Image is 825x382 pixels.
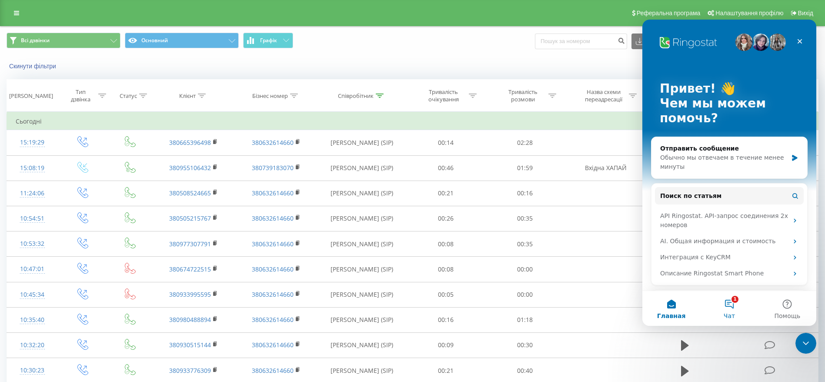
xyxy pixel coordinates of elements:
span: Всі дзвінки [21,37,50,44]
iframe: Intercom live chat [642,20,816,326]
a: 380632614660 [252,189,294,197]
td: [PERSON_NAME] (SIP) [317,257,406,282]
a: 380930515144 [169,341,211,349]
td: 00:35 [485,231,564,257]
td: 00:00 [485,282,564,307]
a: 380933776309 [169,366,211,375]
a: 380933995595 [169,290,211,298]
input: Пошук за номером [535,34,627,49]
td: 00:26 [406,206,485,231]
span: Графік [260,37,277,44]
a: 380632614660 [252,366,294,375]
a: 380977307791 [169,240,211,248]
a: 380632614660 [252,214,294,222]
td: [PERSON_NAME] (SIP) [317,332,406,358]
a: 380632614660 [252,290,294,298]
td: 01:59 [485,155,564,181]
a: 380674722515 [169,265,211,273]
a: 380955106432 [169,164,211,172]
td: [PERSON_NAME] (SIP) [317,206,406,231]
td: 00:00 [485,257,564,282]
a: 380508524665 [169,189,211,197]
td: [PERSON_NAME] (SIP) [317,282,406,307]
a: 380980488894 [169,315,211,324]
a: 380665396498 [169,138,211,147]
td: 00:16 [485,181,564,206]
td: [PERSON_NAME] (SIP) [317,231,406,257]
td: Сьогодні [7,113,818,130]
td: 00:21 [406,181,485,206]
span: Налаштування профілю [715,10,783,17]
a: 380632614660 [252,315,294,324]
a: 380632614660 [252,138,294,147]
td: 00:30 [485,332,564,358]
td: Вхідна ХАПАЙ [564,155,647,181]
div: Співробітник [338,92,374,100]
div: 10:47:01 [16,261,49,278]
div: Клієнт [179,92,196,100]
span: Вихід [798,10,813,17]
div: 15:08:19 [16,160,49,177]
td: 00:09 [406,332,485,358]
div: Тривалість очікування [420,88,467,103]
div: 11:24:06 [16,185,49,202]
td: 02:28 [485,130,564,155]
button: Всі дзвінки [7,33,120,48]
a: 380632614660 [252,240,294,248]
div: 10:30:23 [16,362,49,379]
div: 10:53:32 [16,235,49,252]
td: 00:16 [406,307,485,332]
td: 01:18 [485,307,564,332]
td: 00:08 [406,231,485,257]
div: 10:45:34 [16,286,49,303]
div: Статус [120,92,137,100]
td: [PERSON_NAME] (SIP) [317,155,406,181]
div: 10:35:40 [16,312,49,328]
div: Назва схеми переадресації [580,88,627,103]
td: 00:35 [485,206,564,231]
div: Тип дзвінка [65,88,96,103]
div: 15:19:29 [16,134,49,151]
div: [PERSON_NAME] [9,92,53,100]
a: 380505215767 [169,214,211,222]
div: Бізнес номер [252,92,288,100]
div: 10:32:20 [16,337,49,354]
button: Графік [243,33,293,48]
td: [PERSON_NAME] (SIP) [317,130,406,155]
a: 380632614660 [252,265,294,273]
td: 00:14 [406,130,485,155]
a: 380632614660 [252,341,294,349]
button: Основний [125,33,239,48]
td: 00:46 [406,155,485,181]
iframe: Intercom live chat [795,333,816,354]
td: 00:05 [406,282,485,307]
td: [PERSON_NAME] (SIP) [317,181,406,206]
td: 00:08 [406,257,485,282]
div: 10:54:51 [16,210,49,227]
td: [PERSON_NAME] (SIP) [317,307,406,332]
div: Тривалість розмови [500,88,546,103]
